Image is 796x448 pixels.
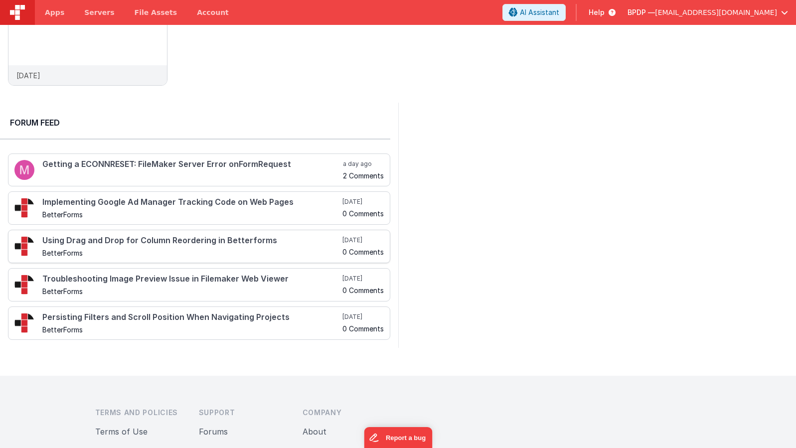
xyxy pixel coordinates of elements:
h5: [DATE] [342,198,384,206]
a: About [303,427,326,437]
h3: Company [303,408,390,418]
a: Troubleshooting Image Preview Issue in Filemaker Web Viewer BetterForms [DATE] 0 Comments [8,268,390,301]
iframe: Marker.io feedback button [364,427,432,448]
span: AI Assistant [520,7,559,17]
img: 295_2.png [14,313,34,333]
img: 100.png [14,160,34,180]
span: BPDP — [628,7,655,17]
h5: BetterForms [42,249,340,257]
h2: Forum Feed [10,117,380,129]
h5: BetterForms [42,211,340,218]
h3: Support [199,408,287,418]
h5: 2 Comments [343,172,384,179]
button: About [303,426,326,438]
h5: BetterForms [42,288,340,295]
a: Persisting Filters and Scroll Position When Navigating Projects BetterForms [DATE] 0 Comments [8,306,390,340]
h5: BetterForms [42,326,340,333]
h5: 0 Comments [342,287,384,294]
a: Using Drag and Drop for Column Reordering in Betterforms BetterForms [DATE] 0 Comments [8,230,390,263]
img: 295_2.png [14,198,34,218]
a: Getting a ECONNRESET: FileMaker Server Error onFormRequest a day ago 2 Comments [8,153,390,186]
h5: [DATE] [342,275,384,283]
span: File Assets [135,7,177,17]
h3: Terms and Policies [95,408,183,418]
h4: Implementing Google Ad Manager Tracking Code on Web Pages [42,198,340,207]
h4: Persisting Filters and Scroll Position When Navigating Projects [42,313,340,322]
span: Apps [45,7,64,17]
h4: Using Drag and Drop for Column Reordering in Betterforms [42,236,340,245]
h5: 0 Comments [342,248,384,256]
span: [EMAIL_ADDRESS][DOMAIN_NAME] [655,7,777,17]
h5: 0 Comments [342,210,384,217]
button: BPDP — [EMAIL_ADDRESS][DOMAIN_NAME] [628,7,788,17]
h4: Troubleshooting Image Preview Issue in Filemaker Web Viewer [42,275,340,284]
span: Help [589,7,605,17]
span: Servers [84,7,114,17]
h5: [DATE] [342,236,384,244]
img: 295_2.png [14,275,34,295]
h5: a day ago [343,160,384,168]
button: AI Assistant [502,4,566,21]
img: 295_2.png [14,236,34,256]
a: Implementing Google Ad Manager Tracking Code on Web Pages BetterForms [DATE] 0 Comments [8,191,390,225]
button: Forums [199,426,228,438]
h5: [DATE] [342,313,384,321]
h5: 0 Comments [342,325,384,332]
a: Terms of Use [95,427,148,437]
h4: Getting a ECONNRESET: FileMaker Server Error onFormRequest [42,160,341,169]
